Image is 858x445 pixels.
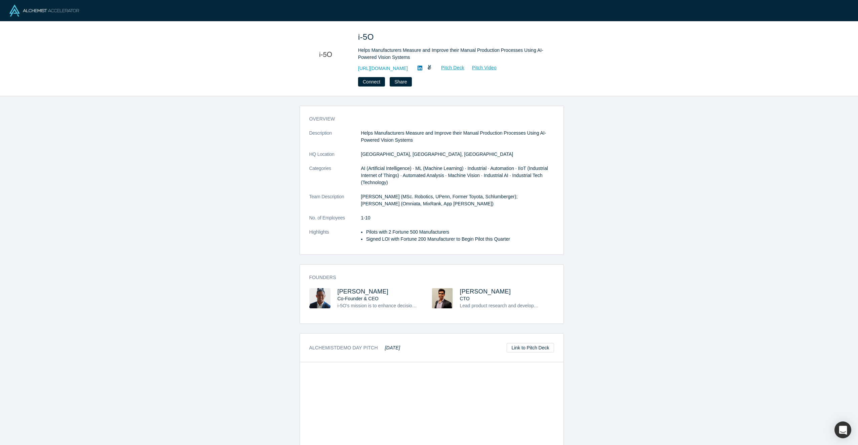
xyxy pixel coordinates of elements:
[366,229,554,236] li: Pilots with 2 Fortune 500 Manufacturers
[361,214,554,221] dd: 1-10
[361,151,554,158] dd: [GEOGRAPHIC_DATA], [GEOGRAPHIC_DATA], [GEOGRAPHIC_DATA]
[309,193,361,214] dt: Team Description
[432,288,453,308] img: Khizer Hayat's Profile Image
[9,5,79,16] img: Alchemist Logo
[361,166,548,185] span: AI (Artificial Intelligence) · ML (Machine Learning) · Industrial · Automation · IIoT (Industrial...
[309,115,545,123] h3: overview
[361,130,554,144] p: Helps Manufacturers Measure and Improve their Manual Production Processes Using AI-Powered Vision...
[434,64,465,72] a: Pitch Deck
[309,130,361,151] dt: Description
[460,288,511,295] a: [PERSON_NAME]
[302,31,349,78] img: i-5O's Logo
[338,303,503,308] span: i-5O's mission is to enhance decision making on production processes using AI.
[338,288,389,295] a: [PERSON_NAME]
[358,32,376,41] span: i-5O
[390,77,412,87] button: Share
[358,65,408,72] a: [URL][DOMAIN_NAME]
[385,345,400,350] em: [DATE]
[507,343,554,352] a: Link to Pitch Deck
[309,344,400,351] h3: Alchemist Demo Day Pitch
[361,193,554,207] p: [PERSON_NAME] (MSc. Robotics, UPenn, Former Toyota, Schlumberger); [PERSON_NAME] (Omniata, MixRan...
[358,47,546,61] div: Helps Manufacturers Measure and Improve their Manual Production Processes Using AI-Powered Vision...
[309,214,361,229] dt: No. of Employees
[309,274,545,281] h3: Founders
[309,151,361,165] dt: HQ Location
[338,296,379,301] span: Co-Founder & CEO
[309,229,361,250] dt: Highlights
[358,77,385,87] button: Connect
[309,165,361,193] dt: Categories
[460,296,470,301] span: CTO
[465,64,497,72] a: Pitch Video
[309,288,330,308] img: Albert Kao's Profile Image
[366,236,554,243] li: Signed LOI with Fortune 200 Manufacturer to Begin Pilot this Quarter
